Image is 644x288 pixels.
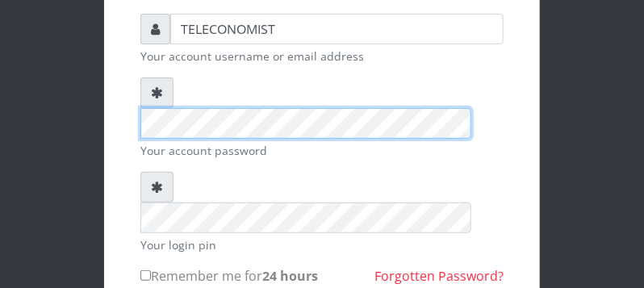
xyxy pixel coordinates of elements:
[140,48,504,65] small: Your account username or email address
[140,266,318,286] label: Remember me for
[170,14,504,44] input: Username or email address
[140,142,504,159] small: Your account password
[140,270,151,281] input: Remember me for24 hours
[140,236,504,253] small: Your login pin
[374,267,504,285] a: Forgotten Password?
[262,267,318,285] b: 24 hours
